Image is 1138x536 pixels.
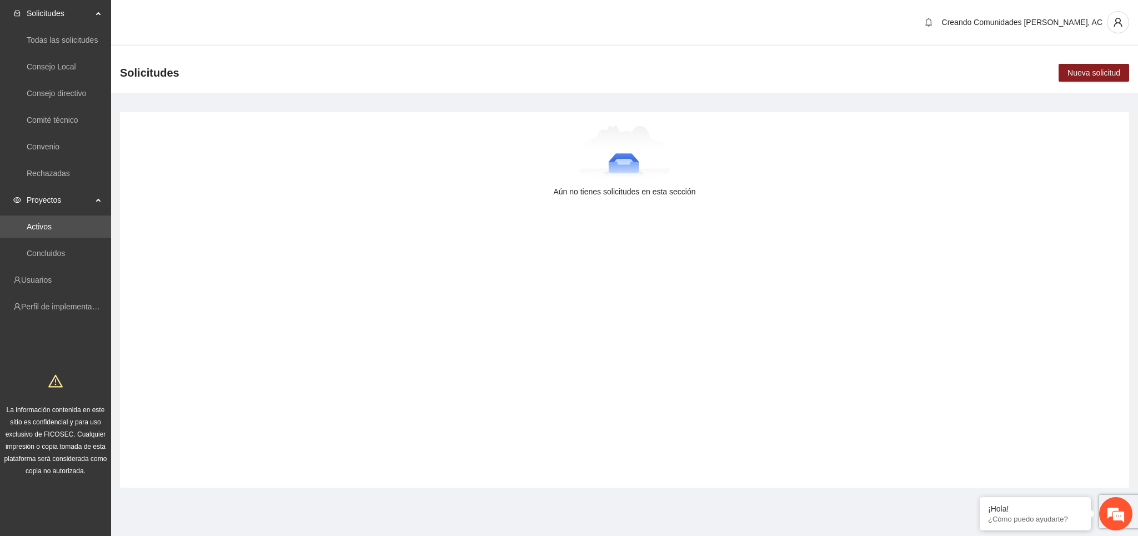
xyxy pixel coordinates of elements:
a: Activos [27,222,52,231]
p: ¿Cómo puedo ayudarte? [988,515,1082,523]
a: Rechazadas [27,169,70,178]
a: Todas las solicitudes [27,36,98,44]
div: ¡Hola! [988,504,1082,513]
a: Perfil de implementadora [21,302,108,311]
span: Solicitudes [120,64,179,82]
button: Nueva solicitud [1059,64,1129,82]
span: user [1107,17,1129,27]
span: La información contenida en este sitio es confidencial y para uso exclusivo de FICOSEC. Cualquier... [4,406,107,475]
button: user [1107,11,1129,33]
button: bell [920,13,938,31]
a: Concluidos [27,249,65,258]
span: inbox [13,9,21,17]
a: Usuarios [21,275,52,284]
span: Proyectos [27,189,92,211]
a: Consejo Local [27,62,76,71]
span: warning [48,374,63,388]
a: Comité técnico [27,116,78,124]
img: Aún no tienes solicitudes en esta sección [579,126,670,181]
a: Convenio [27,142,59,151]
a: Consejo directivo [27,89,86,98]
div: Aún no tienes solicitudes en esta sección [138,186,1111,198]
span: Solicitudes [27,2,92,24]
span: Nueva solicitud [1067,67,1120,79]
span: bell [920,18,937,27]
span: eye [13,196,21,204]
span: Creando Comunidades [PERSON_NAME], AC [942,18,1102,27]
